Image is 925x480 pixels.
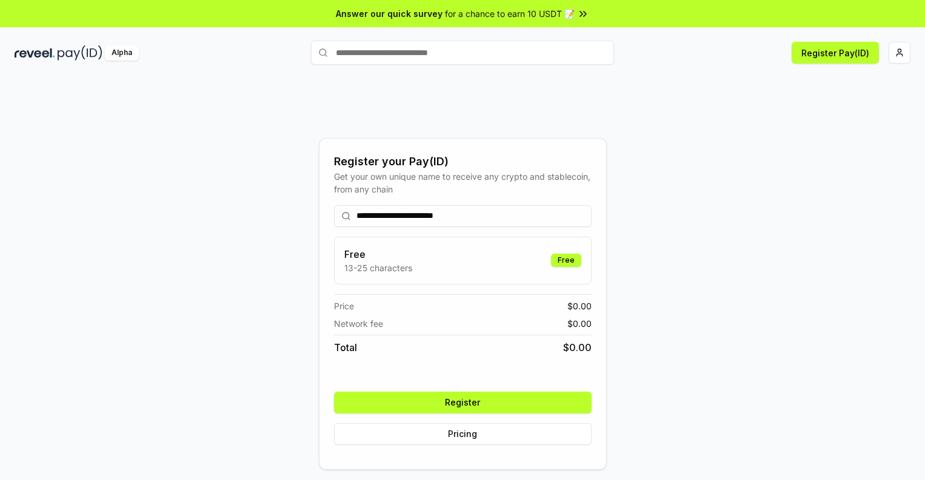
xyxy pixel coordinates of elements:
[334,423,592,445] button: Pricing
[334,170,592,196] div: Get your own unique name to receive any crypto and stablecoin, from any chain
[15,45,55,61] img: reveel_dark
[334,340,357,355] span: Total
[344,261,412,274] p: 13-25 characters
[58,45,102,61] img: pay_id
[336,7,442,20] span: Answer our quick survey
[334,300,354,312] span: Price
[567,317,592,330] span: $ 0.00
[334,317,383,330] span: Network fee
[334,153,592,170] div: Register your Pay(ID)
[334,392,592,413] button: Register
[563,340,592,355] span: $ 0.00
[344,247,412,261] h3: Free
[445,7,575,20] span: for a chance to earn 10 USDT 📝
[792,42,879,64] button: Register Pay(ID)
[567,300,592,312] span: $ 0.00
[105,45,139,61] div: Alpha
[551,254,581,267] div: Free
